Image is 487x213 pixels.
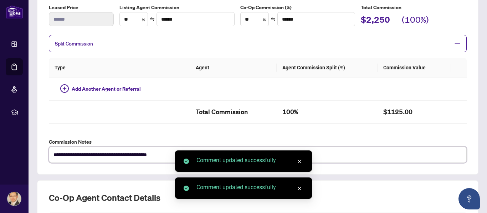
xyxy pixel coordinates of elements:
h2: 100% [282,106,372,118]
label: Listing Agent Commission [119,4,235,11]
label: Leased Price [49,4,114,11]
span: check-circle [184,186,189,191]
div: Comment updated successfully [196,156,303,165]
button: Add Another Agent or Referral [55,83,147,95]
h5: Total Commission [361,4,467,11]
span: Split Commission [55,41,93,47]
span: swap [271,17,276,22]
label: Commission Notes [49,138,467,146]
th: Agent [190,58,277,78]
div: Split Commission [49,35,467,52]
button: Open asap [458,188,480,209]
h2: (100%) [402,14,429,27]
h2: Total Commission [196,106,271,118]
h2: $1125.00 [383,106,445,118]
h2: $2,250 [361,14,390,27]
th: Commission Value [378,58,451,78]
th: Agent Commission Split (%) [277,58,378,78]
span: swap [150,17,155,22]
span: minus [454,41,461,47]
th: Type [49,58,190,78]
span: close [297,186,302,191]
span: plus-circle [60,84,69,93]
span: Add Another Agent or Referral [72,85,141,93]
img: logo [6,5,23,18]
a: Close [296,158,303,165]
h2: Co-op Agent Contact Details [49,192,467,203]
span: check-circle [184,159,189,164]
div: Comment updated successfully [196,183,303,192]
label: Co-Op Commission (%) [240,4,355,11]
img: Profile Icon [7,192,21,206]
a: Close [296,185,303,192]
span: close [297,159,302,164]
